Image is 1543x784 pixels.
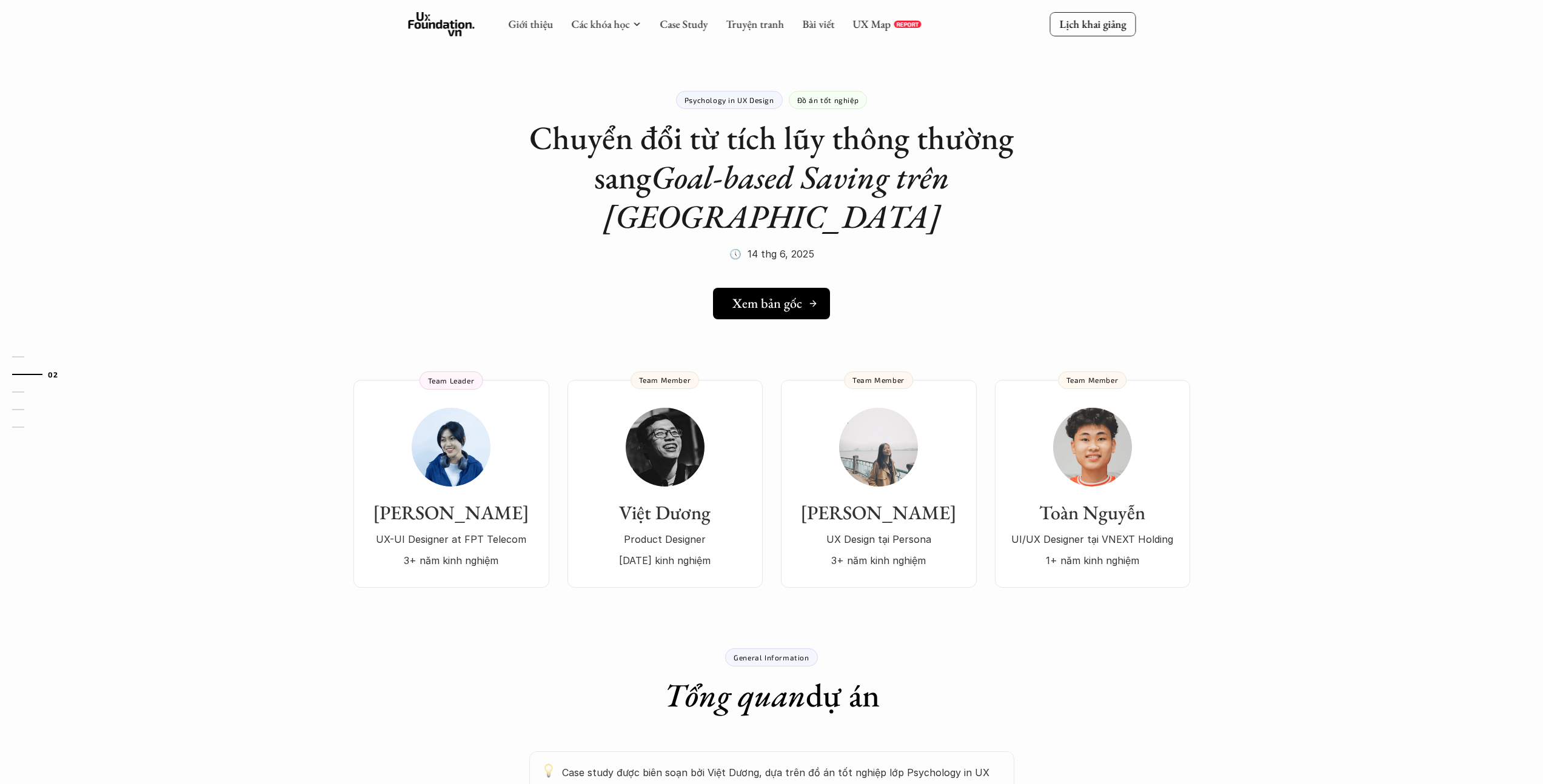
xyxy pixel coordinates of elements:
[896,21,919,28] p: REPORT
[1066,376,1119,384] p: Team Member
[734,653,809,662] p: General Information
[580,551,751,570] p: [DATE] kinh nghiệm
[732,296,802,311] h5: Xem bản gốc
[664,676,880,715] h1: dự án
[713,288,830,319] a: Xem bản gốc
[639,376,691,384] p: Team Member
[508,17,553,31] a: Giới thiệu
[781,380,977,588] a: [PERSON_NAME]UX Design tại Persona3+ năm kinh nghiệmTeam Member
[1007,551,1178,570] p: 1+ năm kinh nghiệm
[660,17,708,31] a: Case Study
[48,370,58,379] strong: 02
[366,551,537,570] p: 3+ năm kinh nghiệm
[1059,17,1126,31] p: Lịch khai giảng
[852,17,891,31] a: UX Map
[1049,12,1136,36] a: Lịch khai giảng
[684,96,774,104] p: Psychology in UX Design
[793,551,965,570] p: 3+ năm kinh nghiệm
[353,380,549,588] a: [PERSON_NAME]UX-UI Designer at FPT Telecom3+ năm kinh nghiệmTeam Leader
[603,156,957,238] em: Goal-based Saving trên [GEOGRAPHIC_DATA]
[1007,530,1178,548] p: UI/UX Designer tại VNEXT Holding
[664,674,806,716] em: Tổng quan
[1007,501,1178,524] h3: Toàn Nguyễn
[580,530,751,548] p: Product Designer
[995,380,1190,588] a: Toàn NguyễnUI/UX Designer tại VNEXT Holding1+ năm kinh nghiệmTeam Member
[726,17,784,31] a: Truyện tranh
[793,530,965,548] p: UX Design tại Persona
[793,501,965,524] h3: [PERSON_NAME]
[12,367,70,382] a: 02
[797,96,859,104] p: Đồ án tốt nghiệp
[366,501,537,524] h3: [PERSON_NAME]
[852,376,905,384] p: Team Member
[529,118,1014,236] h1: Chuyển đổi từ tích lũy thông thường sang
[802,17,834,31] a: Bài viết
[580,501,751,524] h3: Việt Dương
[428,376,475,385] p: Team Leader
[729,245,814,263] p: 🕔 14 thg 6, 2025
[571,17,629,31] a: Các khóa học
[567,380,763,588] a: Việt DươngProduct Designer[DATE] kinh nghiệmTeam Member
[366,530,537,548] p: UX-UI Designer at FPT Telecom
